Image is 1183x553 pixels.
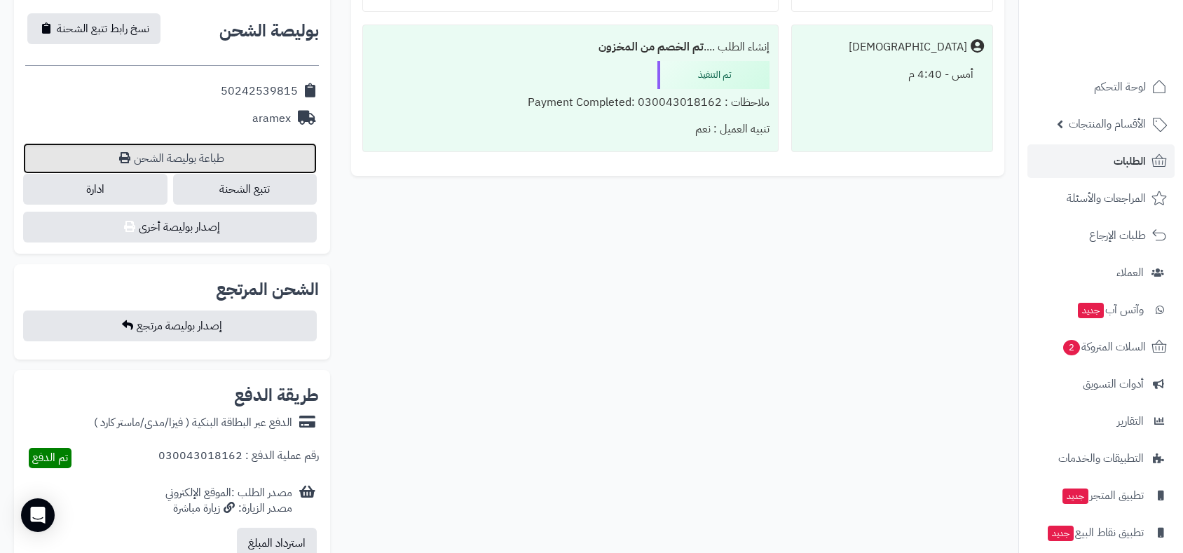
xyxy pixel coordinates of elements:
span: السلات المتروكة [1062,337,1146,357]
div: مصدر الطلب :الموقع الإلكتروني [165,485,292,517]
span: جديد [1078,303,1104,318]
div: مصدر الزيارة: زيارة مباشرة [165,500,292,517]
div: إنشاء الطلب .... [371,34,770,61]
a: ادارة [23,174,167,205]
h2: الشحن المرتجع [216,281,319,298]
span: التطبيقات والخدمات [1058,449,1144,468]
div: Open Intercom Messenger [21,498,55,532]
a: أدوات التسويق [1027,367,1175,401]
a: تطبيق المتجرجديد [1027,479,1175,512]
div: تنبيه العميل : نعم [371,116,770,143]
span: وآتس آب [1076,300,1144,320]
img: logo-2.png [1088,39,1170,69]
a: المراجعات والأسئلة [1027,182,1175,215]
a: لوحة التحكم [1027,70,1175,104]
div: الدفع عبر البطاقة البنكية ( فيزا/مدى/ماستر كارد ) [94,415,292,431]
a: العملاء [1027,256,1175,289]
span: المراجعات والأسئلة [1067,189,1146,208]
span: أدوات التسويق [1083,374,1144,394]
a: التقارير [1027,404,1175,438]
a: تتبع الشحنة [173,174,317,205]
span: تطبيق المتجر [1061,486,1144,505]
h2: بوليصة الشحن [219,22,319,39]
span: تم الدفع [32,449,68,466]
span: جديد [1062,489,1088,504]
a: طلبات الإرجاع [1027,219,1175,252]
button: إصدار بوليصة أخرى [23,212,317,243]
div: ملاحظات : Payment Completed: 030043018162 [371,89,770,116]
a: التطبيقات والخدمات [1027,442,1175,475]
a: الطلبات [1027,144,1175,178]
div: aramex [252,111,291,127]
a: وآتس آبجديد [1027,293,1175,327]
span: 2 [1063,340,1080,355]
span: العملاء [1116,263,1144,282]
span: نسخ رابط تتبع الشحنة [57,20,149,37]
span: التقارير [1117,411,1144,431]
a: السلات المتروكة2 [1027,330,1175,364]
span: لوحة التحكم [1094,77,1146,97]
b: تم الخصم من المخزون [599,39,704,55]
h2: طريقة الدفع [234,387,319,404]
div: 50242539815 [221,83,298,100]
span: الطلبات [1114,151,1146,171]
a: تطبيق نقاط البيعجديد [1027,516,1175,549]
span: طلبات الإرجاع [1089,226,1146,245]
div: تم التنفيذ [657,61,770,89]
div: [DEMOGRAPHIC_DATA] [849,39,967,55]
button: نسخ رابط تتبع الشحنة [27,13,160,44]
button: إصدار بوليصة مرتجع [23,310,317,341]
span: تطبيق نقاط البيع [1046,523,1144,542]
div: رقم عملية الدفع : 030043018162 [158,448,319,468]
span: جديد [1048,526,1074,541]
div: أمس - 4:40 م [800,61,984,88]
a: طباعة بوليصة الشحن [23,143,317,174]
span: الأقسام والمنتجات [1069,114,1146,134]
